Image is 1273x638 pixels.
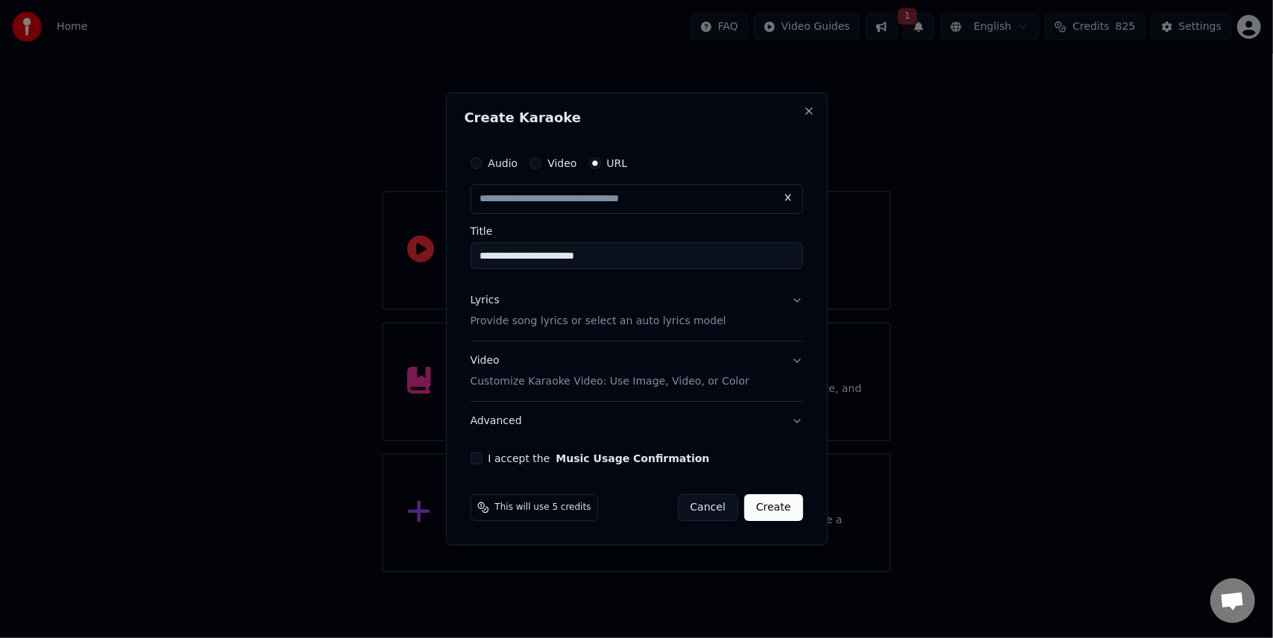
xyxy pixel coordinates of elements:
label: Title [471,226,803,236]
button: Advanced [471,402,803,440]
span: This will use 5 credits [495,502,591,514]
label: I accept the [488,453,710,464]
p: Customize Karaoke Video: Use Image, Video, or Color [471,374,749,389]
h2: Create Karaoke [465,111,809,124]
button: Create [744,494,803,521]
p: Provide song lyrics or select an auto lyrics model [471,314,726,329]
div: Lyrics [471,293,500,308]
label: Audio [488,158,518,168]
button: LyricsProvide song lyrics or select an auto lyrics model [471,281,803,341]
label: Video [547,158,576,168]
div: Video [471,353,749,389]
button: VideoCustomize Karaoke Video: Use Image, Video, or Color [471,341,803,401]
button: I accept the [556,453,709,464]
button: Cancel [678,494,738,521]
label: URL [607,158,628,168]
